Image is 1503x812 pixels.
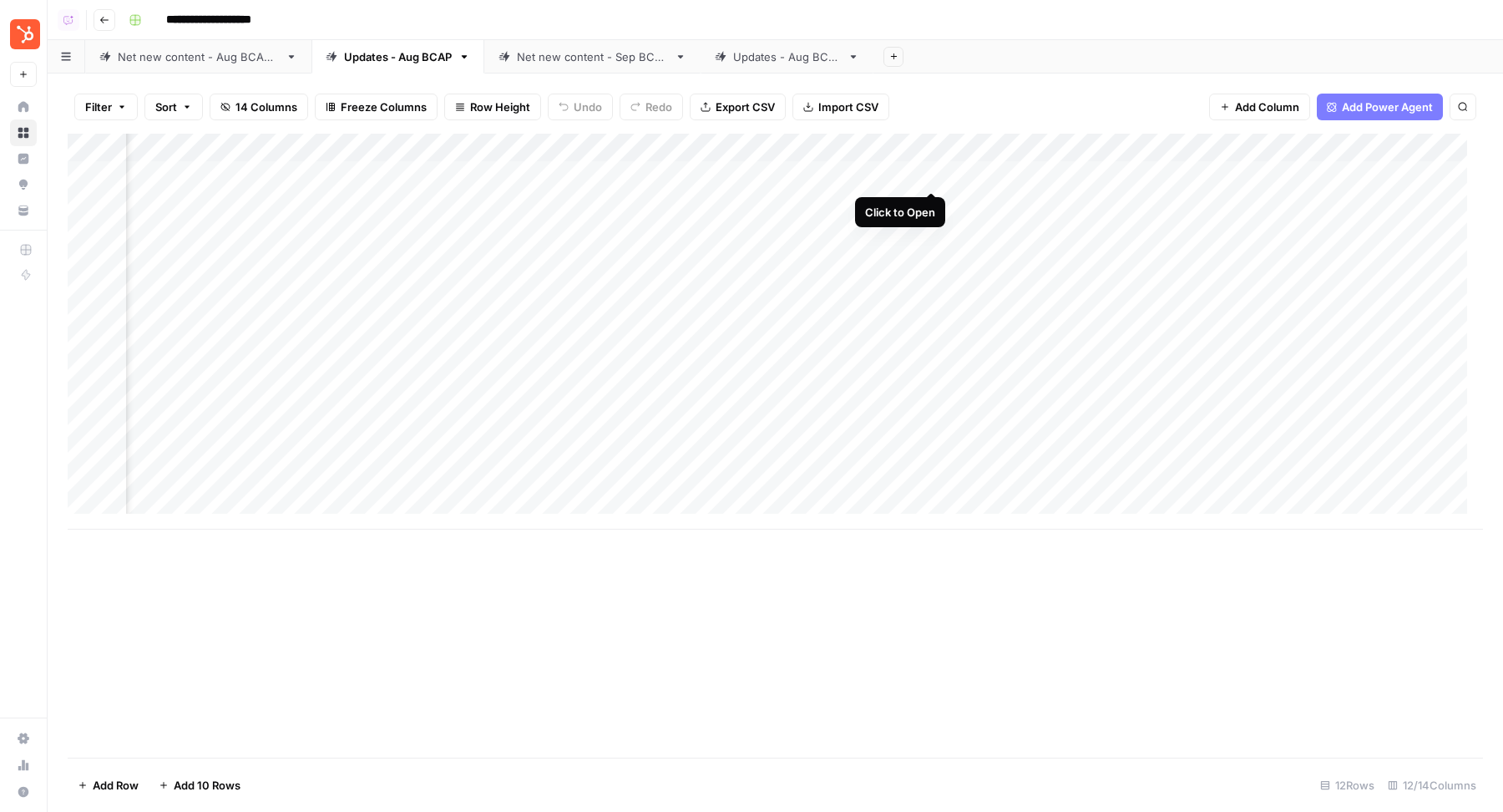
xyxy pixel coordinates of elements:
[93,777,139,794] span: Add Row
[1313,772,1381,799] div: 12 Rows
[235,99,297,115] span: 14 Columns
[10,779,37,805] button: Help + Support
[210,94,308,120] button: 14 Columns
[865,204,935,221] div: Click to Open
[10,94,37,120] a: Home
[118,48,279,65] div: Net new content - Aug BCAP 2
[470,99,530,115] span: Row Height
[10,19,40,49] img: Blog Content Action Plan Logo
[10,171,37,198] a: Opportunities
[620,94,683,120] button: Redo
[10,197,37,224] a: Your Data
[344,48,452,65] div: Updates - Aug BCAP
[311,40,484,74] a: Updates - Aug BCAP
[1317,94,1443,120] button: Add Power Agent
[10,13,37,55] button: Workspace: Blog Content Action Plan
[645,99,672,115] span: Redo
[1342,99,1433,115] span: Add Power Agent
[10,725,37,752] a: Settings
[149,772,250,799] button: Add 10 Rows
[68,772,149,799] button: Add Row
[85,99,112,115] span: Filter
[144,94,203,120] button: Sort
[701,40,873,74] a: Updates - Aug BCAP
[341,99,427,115] span: Freeze Columns
[818,99,878,115] span: Import CSV
[690,94,786,120] button: Export CSV
[484,40,701,74] a: Net new content - Sep BCAP
[155,99,177,115] span: Sort
[792,94,889,120] button: Import CSV
[10,752,37,779] a: Usage
[1235,99,1299,115] span: Add Column
[10,145,37,172] a: Insights
[548,94,613,120] button: Undo
[716,99,775,115] span: Export CSV
[517,48,668,65] div: Net new content - Sep BCAP
[10,119,37,146] a: Browse
[733,48,841,65] div: Updates - Aug BCAP
[1381,772,1483,799] div: 12/14 Columns
[85,40,311,74] a: Net new content - Aug BCAP 2
[74,94,138,120] button: Filter
[1209,94,1310,120] button: Add Column
[174,777,240,794] span: Add 10 Rows
[315,94,438,120] button: Freeze Columns
[444,94,541,120] button: Row Height
[574,99,602,115] span: Undo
